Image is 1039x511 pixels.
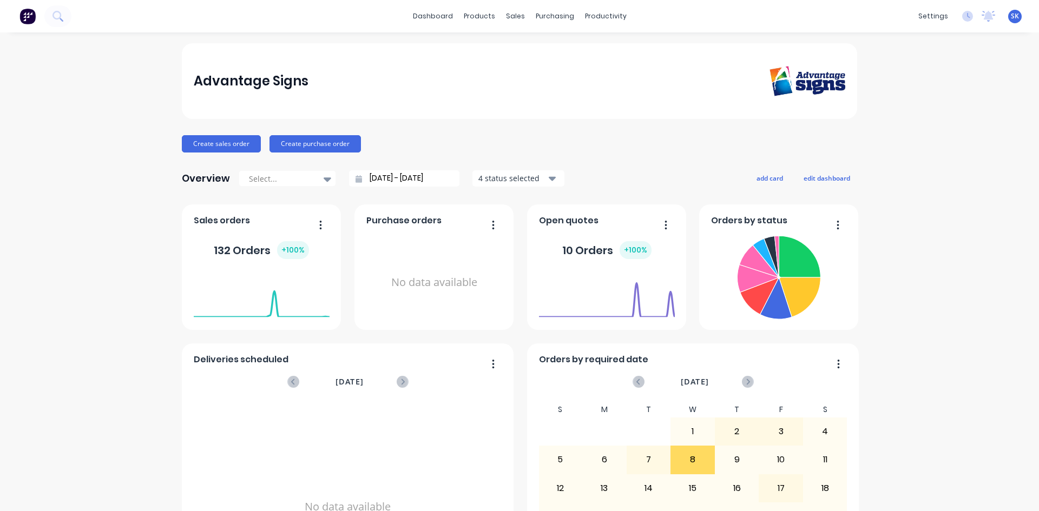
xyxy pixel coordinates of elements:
[269,135,361,152] button: Create purchase order
[582,402,627,417] div: M
[538,402,583,417] div: S
[583,446,626,473] div: 6
[715,418,759,445] div: 2
[715,475,759,502] div: 16
[804,475,847,502] div: 18
[194,214,250,227] span: Sales orders
[336,376,364,388] span: [DATE]
[580,8,632,24] div: productivity
[366,231,502,334] div: No data available
[277,241,309,259] div: + 100 %
[759,475,803,502] div: 17
[759,446,803,473] div: 10
[182,135,261,152] button: Create sales order
[671,475,714,502] div: 15
[627,475,670,502] div: 14
[671,418,714,445] div: 1
[366,214,442,227] span: Purchase orders
[539,214,599,227] span: Open quotes
[458,8,501,24] div: products
[19,8,36,24] img: Factory
[539,475,582,502] div: 12
[759,402,803,417] div: F
[478,172,547,184] div: 4 status selected
[913,8,953,24] div: settings
[627,446,670,473] div: 7
[804,418,847,445] div: 4
[681,376,709,388] span: [DATE]
[501,8,530,24] div: sales
[562,241,652,259] div: 10 Orders
[803,402,847,417] div: S
[530,8,580,24] div: purchasing
[194,70,308,92] div: Advantage Signs
[770,66,845,97] img: Advantage Signs
[759,418,803,445] div: 3
[804,446,847,473] div: 11
[715,446,759,473] div: 9
[182,168,230,189] div: Overview
[407,8,458,24] a: dashboard
[711,214,787,227] span: Orders by status
[583,475,626,502] div: 13
[715,402,759,417] div: T
[214,241,309,259] div: 132 Orders
[671,446,714,473] div: 8
[472,170,564,187] button: 4 status selected
[1011,11,1019,21] span: SK
[749,171,790,185] button: add card
[620,241,652,259] div: + 100 %
[539,446,582,473] div: 5
[797,171,857,185] button: edit dashboard
[670,402,715,417] div: W
[627,402,671,417] div: T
